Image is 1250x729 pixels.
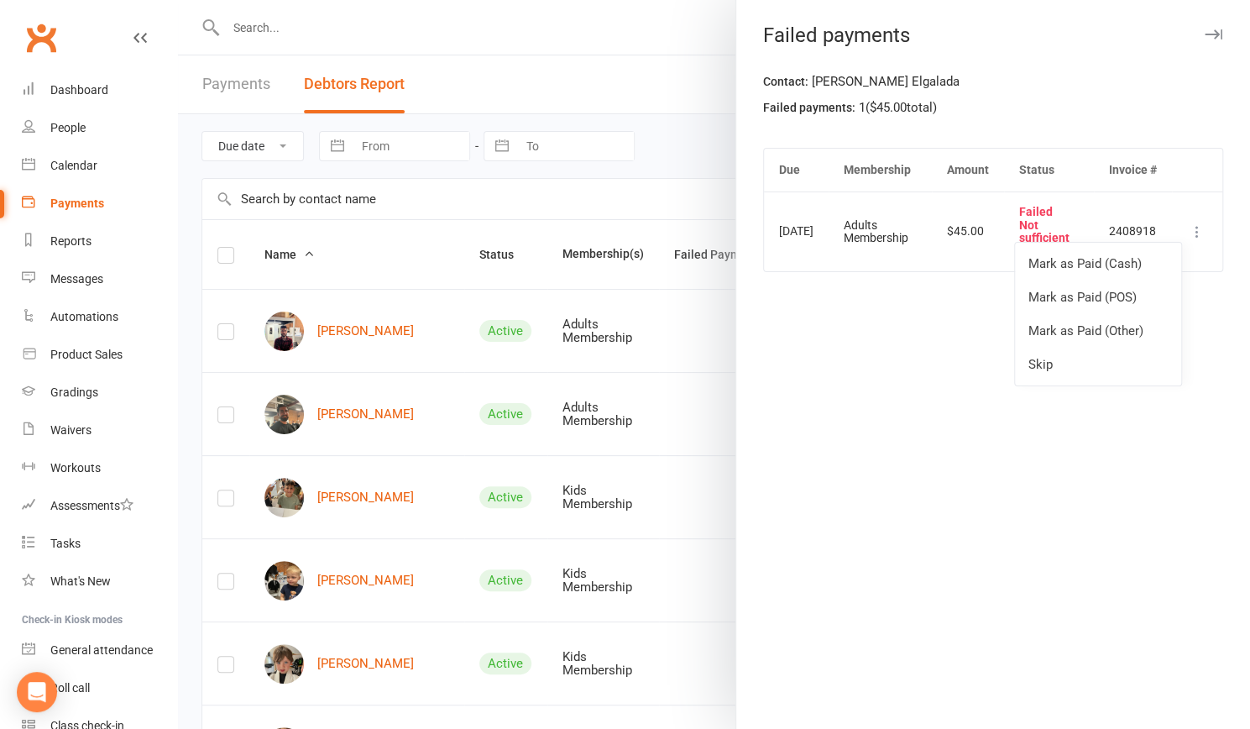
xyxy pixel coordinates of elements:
th: Status [1004,149,1094,191]
div: Dashboard [50,83,108,97]
div: Waivers [50,423,92,437]
th: Amount [932,149,1004,191]
a: Waivers [22,412,177,449]
a: Clubworx [20,17,62,59]
div: Automations [50,310,118,323]
a: Skip [1015,348,1181,381]
a: Reports [22,223,177,260]
a: Workouts [22,449,177,487]
a: Tasks [22,525,177,563]
div: Product Sales [50,348,123,361]
div: Messages [50,272,103,286]
a: Automations [22,298,177,336]
div: Gradings [50,385,98,399]
label: Contact: [763,72,808,91]
a: Roll call [22,669,177,707]
div: Open Intercom Messenger [17,672,57,712]
td: Adults Membership [829,191,932,271]
div: Failed payments [736,24,1250,47]
div: People [50,121,86,134]
th: Invoice # [1094,149,1172,191]
div: Not sufficient funds [1019,219,1079,258]
a: General attendance kiosk mode [22,632,177,669]
a: What's New [22,563,177,601]
label: Failed payments: [763,98,855,117]
a: Gradings [22,374,177,412]
td: $45.00 [932,191,1004,271]
div: Tasks [50,537,81,550]
td: [DATE] [764,191,829,271]
td: 2408918 [1094,191,1172,271]
div: What's New [50,574,111,588]
div: 1 ( $45.00 total) [763,97,1223,123]
div: Workouts [50,461,101,475]
a: Dashboard [22,71,177,109]
a: People [22,109,177,147]
a: Product Sales [22,336,177,374]
div: Roll call [50,681,90,695]
div: Payments [50,197,104,210]
th: Membership [829,149,932,191]
div: Assessments [50,499,133,512]
div: Calendar [50,159,97,172]
a: Mark as Paid (POS) [1015,281,1181,314]
div: Reports [50,234,92,248]
div: General attendance [50,643,153,657]
th: Due [764,149,829,191]
a: Payments [22,185,177,223]
a: Calendar [22,147,177,185]
a: Mark as Paid (Other) [1015,314,1181,348]
div: [PERSON_NAME] Elgalada [763,71,1223,97]
div: Failed [1019,206,1079,218]
a: Messages [22,260,177,298]
a: Mark as Paid (Cash) [1015,247,1181,281]
a: Assessments [22,487,177,525]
